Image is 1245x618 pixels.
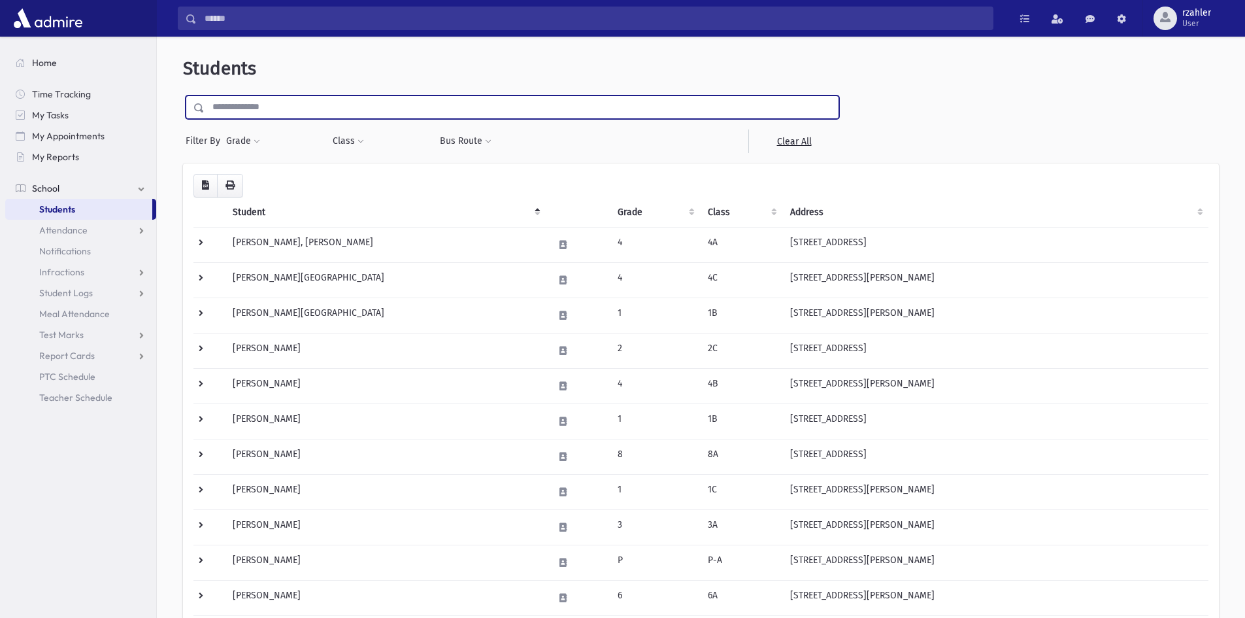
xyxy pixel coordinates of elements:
[32,109,69,121] span: My Tasks
[5,146,156,167] a: My Reports
[610,197,701,228] th: Grade: activate to sort column ascending
[39,203,75,215] span: Students
[39,308,110,320] span: Meal Attendance
[32,130,105,142] span: My Appointments
[39,371,95,383] span: PTC Schedule
[700,262,782,298] td: 4C
[5,283,156,303] a: Student Logs
[700,403,782,439] td: 1B
[225,509,546,545] td: [PERSON_NAME]
[610,403,701,439] td: 1
[39,266,84,278] span: Infractions
[225,129,261,153] button: Grade
[610,509,701,545] td: 3
[32,88,91,100] span: Time Tracking
[439,129,492,153] button: Bus Route
[782,333,1208,368] td: [STREET_ADDRESS]
[1182,8,1211,18] span: rzahler
[5,366,156,387] a: PTC Schedule
[186,134,225,148] span: Filter By
[610,580,701,615] td: 6
[748,129,839,153] a: Clear All
[5,303,156,324] a: Meal Attendance
[700,197,782,228] th: Class: activate to sort column ascending
[5,387,156,408] a: Teacher Schedule
[193,174,218,197] button: CSV
[183,58,256,79] span: Students
[700,333,782,368] td: 2C
[225,333,546,368] td: [PERSON_NAME]
[610,474,701,509] td: 1
[700,368,782,403] td: 4B
[225,545,546,580] td: [PERSON_NAME]
[782,545,1208,580] td: [STREET_ADDRESS][PERSON_NAME]
[782,439,1208,474] td: [STREET_ADDRESS]
[225,298,546,333] td: [PERSON_NAME][GEOGRAPHIC_DATA]
[610,227,701,262] td: 4
[5,241,156,262] a: Notifications
[5,84,156,105] a: Time Tracking
[5,262,156,283] a: Infractions
[782,197,1208,228] th: Address: activate to sort column ascending
[782,509,1208,545] td: [STREET_ADDRESS][PERSON_NAME]
[700,580,782,615] td: 6A
[610,333,701,368] td: 2
[5,105,156,126] a: My Tasks
[700,298,782,333] td: 1B
[5,199,152,220] a: Students
[225,439,546,474] td: [PERSON_NAME]
[225,580,546,615] td: [PERSON_NAME]
[225,262,546,298] td: [PERSON_NAME][GEOGRAPHIC_DATA]
[32,57,57,69] span: Home
[610,368,701,403] td: 4
[225,403,546,439] td: [PERSON_NAME]
[5,126,156,146] a: My Appointments
[782,580,1208,615] td: [STREET_ADDRESS][PERSON_NAME]
[782,227,1208,262] td: [STREET_ADDRESS]
[782,262,1208,298] td: [STREET_ADDRESS][PERSON_NAME]
[610,262,701,298] td: 4
[39,329,84,341] span: Test Marks
[700,227,782,262] td: 4A
[332,129,365,153] button: Class
[225,368,546,403] td: [PERSON_NAME]
[5,52,156,73] a: Home
[782,474,1208,509] td: [STREET_ADDRESS][PERSON_NAME]
[39,287,93,299] span: Student Logs
[700,509,782,545] td: 3A
[610,439,701,474] td: 8
[700,474,782,509] td: 1C
[225,227,546,262] td: [PERSON_NAME], [PERSON_NAME]
[782,368,1208,403] td: [STREET_ADDRESS][PERSON_NAME]
[225,474,546,509] td: [PERSON_NAME]
[5,345,156,366] a: Report Cards
[5,178,156,199] a: School
[32,151,79,163] span: My Reports
[10,5,86,31] img: AdmirePro
[225,197,546,228] th: Student: activate to sort column descending
[197,7,993,30] input: Search
[39,245,91,257] span: Notifications
[39,392,112,403] span: Teacher Schedule
[1182,18,1211,29] span: User
[39,350,95,362] span: Report Cards
[217,174,243,197] button: Print
[39,224,88,236] span: Attendance
[5,220,156,241] a: Attendance
[610,298,701,333] td: 1
[32,182,59,194] span: School
[610,545,701,580] td: P
[5,324,156,345] a: Test Marks
[782,298,1208,333] td: [STREET_ADDRESS][PERSON_NAME]
[700,545,782,580] td: P-A
[700,439,782,474] td: 8A
[782,403,1208,439] td: [STREET_ADDRESS]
